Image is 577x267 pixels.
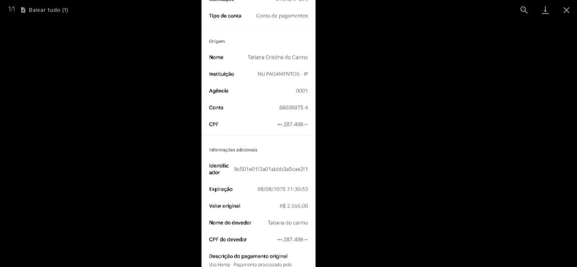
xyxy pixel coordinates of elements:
font: / [11,6,13,13]
font: Baixar tudo ( [29,7,64,13]
font: 1 [13,5,15,12]
font: 1 [64,7,66,13]
font: ) [66,7,68,13]
font: 1 [8,5,11,12]
button: Baixar tudo (1) [21,7,68,13]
